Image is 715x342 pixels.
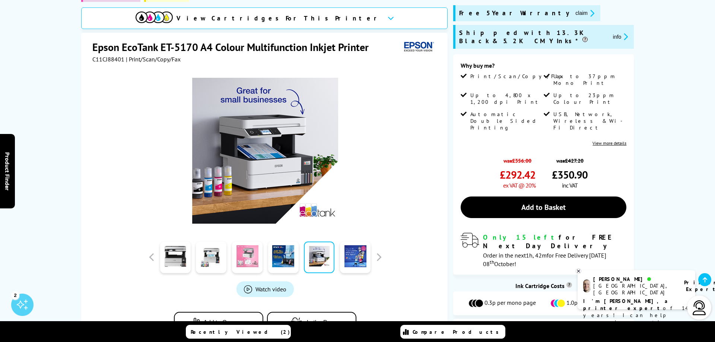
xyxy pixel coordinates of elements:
span: ex VAT @ 20% [503,182,536,189]
span: Add to Compare [203,319,247,326]
img: View Cartridges [136,12,173,23]
span: | Print/Scan/Copy/Fax [126,55,181,63]
div: [PERSON_NAME] [593,276,675,282]
span: 0.3p per mono page [484,299,536,308]
span: was [500,153,536,164]
button: Add to Compare [174,312,263,333]
span: Print/Scan/Copy/Fax [470,73,566,80]
b: I'm [PERSON_NAME], a printer expert [583,298,670,311]
span: Only 15 left [483,233,559,242]
span: Automatic Double Sided Printing [470,111,542,131]
div: modal_delivery [461,233,626,267]
span: Compare Products [413,329,503,335]
span: Order in the next for Free Delivery [DATE] 08 October! [483,252,606,268]
div: 2 [11,291,19,299]
span: Watch video [255,285,286,293]
div: Ink Cartridge Costs [453,282,634,290]
img: Epson [401,40,435,54]
sup: th [490,259,494,265]
span: 1h, 42m [526,252,547,259]
div: Why buy me? [461,62,626,73]
span: inc VAT [562,182,578,189]
button: promo-description [611,32,630,41]
span: Recently Viewed (2) [191,329,290,335]
span: C11CJ88401 [92,55,124,63]
span: 1.0p per colour page [566,299,619,308]
span: was [552,153,588,164]
span: In the Box [306,319,333,326]
button: promo-description [573,9,597,17]
a: Product_All_Videos [236,281,294,297]
strike: £356.00 [512,157,531,164]
span: £350.90 [552,168,588,182]
a: Add to Basket [461,196,626,218]
span: Up to 37ppm Mono Print [553,73,625,86]
span: Shipped with 13.3K Black & 5.2K CMY Inks* [459,29,607,45]
sup: Cost per page [566,282,572,288]
a: Recently Viewed (2) [186,325,291,339]
img: Epson EcoTank ET-5170 Thumbnail [192,78,338,224]
span: £292.42 [500,168,536,182]
span: Up to 4,800 x 1,200 dpi Print [470,92,542,105]
img: ashley-livechat.png [583,279,590,293]
img: user-headset-light.svg [692,300,707,315]
p: of 14 years! I can help you choose the right product [583,298,690,333]
span: Free 5 Year Warranty [459,9,569,17]
div: for FREE Next Day Delivery [483,233,626,250]
span: View Cartridges For This Printer [177,14,381,22]
a: View more details [592,140,626,146]
span: USB, Network, Wireless & Wi-Fi Direct [553,111,625,131]
div: [GEOGRAPHIC_DATA], [GEOGRAPHIC_DATA] [593,282,675,296]
span: Up to 23ppm Colour Print [553,92,625,105]
strike: £427.20 [565,157,584,164]
h1: Epson EcoTank ET-5170 A4 Colour Multifunction Inkjet Printer [92,40,376,54]
button: In the Box [267,312,356,333]
a: Compare Products [400,325,505,339]
span: Product Finder [4,152,11,190]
